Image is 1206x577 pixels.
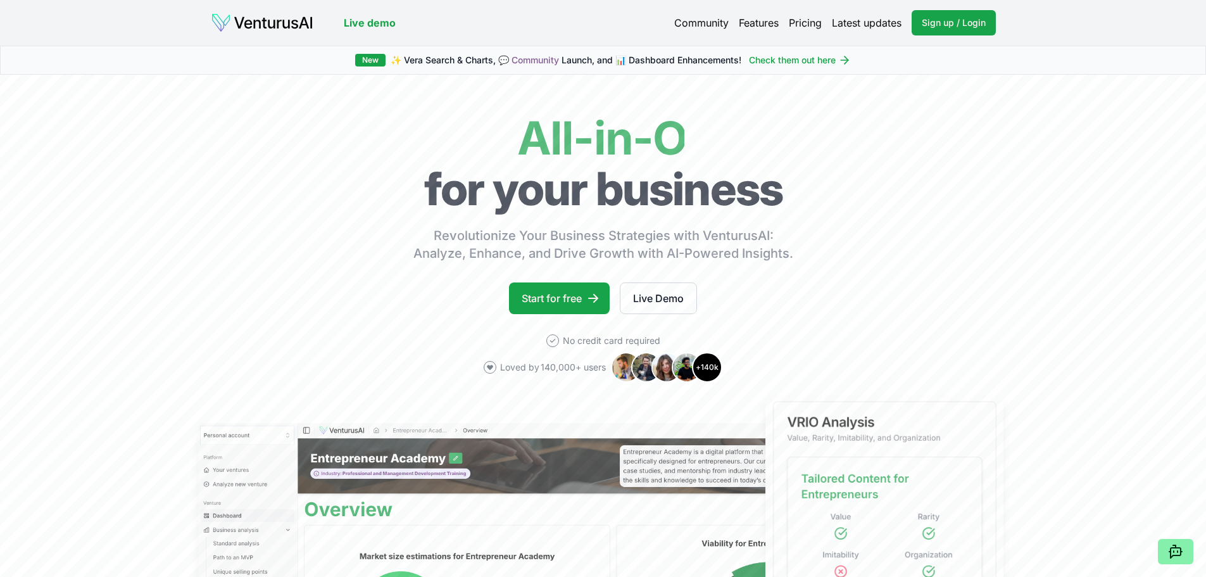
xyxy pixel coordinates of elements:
[512,54,559,65] a: Community
[355,54,386,67] div: New
[749,54,851,67] a: Check them out here
[672,352,702,383] img: Avatar 4
[509,282,610,314] a: Start for free
[832,15,901,30] a: Latest updates
[674,15,729,30] a: Community
[789,15,822,30] a: Pricing
[631,352,662,383] img: Avatar 2
[739,15,779,30] a: Features
[391,54,741,67] span: ✨ Vera Search & Charts, 💬 Launch, and 📊 Dashboard Enhancements!
[611,352,641,383] img: Avatar 1
[344,15,396,30] a: Live demo
[912,10,996,35] a: Sign up / Login
[651,352,682,383] img: Avatar 3
[922,16,986,29] span: Sign up / Login
[211,13,313,33] img: logo
[620,282,697,314] a: Live Demo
